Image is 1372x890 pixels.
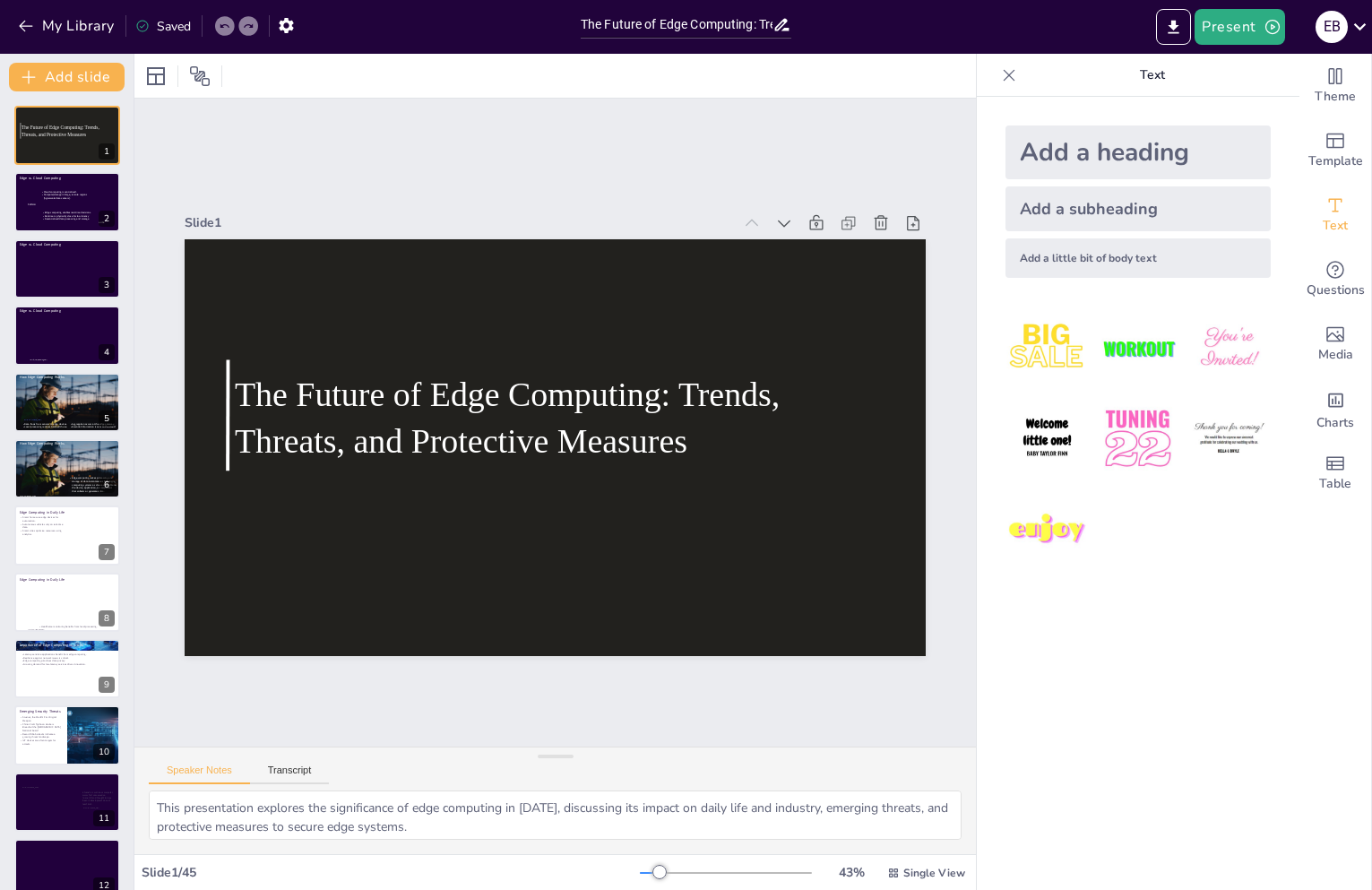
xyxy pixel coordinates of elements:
[14,239,120,298] div: 3
[22,530,61,536] span: Smart cities optimize resources using analytics.
[14,505,120,565] div: 7
[20,709,62,714] p: Emerging Security Threats
[1096,307,1179,390] img: 2.jpeg
[1316,413,1354,433] span: Charts
[21,660,116,663] p: Edge computing prioritizes data privacy.
[149,765,250,784] button: Speaker Notes
[40,193,90,199] p: Compute/storage in large, remote regions (hyperscale data centers).
[28,628,32,630] span: source:
[93,744,115,760] div: 10
[1318,345,1353,365] span: Media
[1316,9,1348,45] button: e b
[20,175,61,179] span: Edge vs. Cloud Computing
[1307,281,1365,300] span: Questions
[14,705,120,765] div: 10
[1299,441,1371,505] div: Add a table
[20,375,64,379] span: How Edge Computing Works
[20,309,61,314] span: Edge vs. Cloud Computing
[1005,125,1271,179] div: Add a heading
[1005,307,1089,390] img: 1.jpeg
[24,425,66,428] span: Local processing reduces bandwidth use.
[87,807,99,808] span: [URL][DOMAIN_NAME]
[830,864,873,881] div: 43 %
[20,442,64,446] span: How Edge Computing Works
[20,510,67,515] p: Edge Computing in Daily Life
[903,866,965,880] span: Single View
[28,203,35,206] span: CLOUD
[1308,151,1363,171] span: Template
[20,715,62,722] p: Stuxnet, the World's First Digital Weapon
[189,65,211,87] span: Position
[1005,186,1271,231] div: Add a subheading
[99,610,115,626] div: 8
[1315,87,1356,107] span: Theme
[82,791,112,805] p: Stuxnet is a malicious computer worm first uncovered on [DATE],[2] and thought to have been in de...
[1005,488,1089,572] img: 7.jpeg
[1299,54,1371,118] div: Change the overall theme
[1299,183,1371,247] div: Add text boxes
[185,214,732,231] div: Slide 1
[26,786,39,788] span: [URL][DOMAIN_NAME]
[1023,54,1281,97] p: Text
[14,773,120,832] div: 11
[30,359,47,361] span: source: [URL][DOMAIN_NAME]
[14,106,120,165] div: 1
[20,722,62,731] p: China’s Salt Typhoon Hackers Breached the [DEMOGRAPHIC_DATA] National Guard
[14,373,120,432] div: 5
[14,306,120,365] div: 4
[1187,307,1271,390] img: 3.jpeg
[22,523,63,529] span: Autonomous vehicles rely on real-time data.
[93,810,115,826] div: 11
[99,143,115,160] div: 1
[83,807,87,808] span: source:
[1299,247,1371,312] div: Get real-time input from your audience
[1316,11,1348,43] div: e b
[72,422,114,426] span: Aggregation occurs at the edge gateway.
[1096,397,1179,480] img: 5.jpeg
[1319,474,1351,494] span: Table
[142,62,170,91] div: Layout
[149,791,962,840] textarea: This presentation explores the significance of edge computing in [DATE], discussing its impact on...
[20,242,61,246] span: Edge vs. Cloud Computing
[24,422,66,426] span: Data flows from sensors to edge devices.
[13,12,122,40] button: My Library
[22,786,26,788] span: source:
[99,544,115,560] div: 7
[1005,238,1271,278] div: Add a little bit of body text
[20,739,62,745] p: IoT devices are often targets for attacks.
[1299,312,1371,376] div: Add images, graphics, shapes or video
[24,419,41,420] span: source: [URL][DOMAIN_NAME]
[69,477,116,493] p: Edge computing makes processing and storage of data instantaneous by bringing computing systems a...
[235,370,876,465] p: The Future of Edge Computing: Trends, Threats, and Protective Measures
[21,653,116,657] p: Latency-sensitive applications benefit from edge computing.
[1323,216,1348,236] span: Text
[20,496,36,497] span: source: [URL][DOMAIN_NAME]
[99,344,115,360] div: 4
[22,125,113,138] p: The Future of Edge Computing: Trends, Threats, and Protective Measures
[142,864,640,881] div: Slide 1 / 45
[72,425,115,428] span: Essential information is sent to the cloud.
[20,643,83,647] span: Importance of Edge Computing in [DATE]
[14,439,120,498] div: 6
[99,277,115,293] div: 3
[44,190,77,194] span: Cloud computing is centralized.
[21,663,116,667] p: Growing demand for low-latency services drives innovation.
[32,628,45,630] span: [URL][DOMAIN_NAME]
[39,625,102,628] p: Healthcare monitoring benefits from local processing.
[1187,397,1271,480] img: 6.jpeg
[99,211,115,227] div: 2
[14,172,120,231] div: 2
[41,214,94,218] p: Runtime is physically close for low latency
[14,639,120,698] div: 9
[41,217,94,220] p: Decentralized data processing and storage
[99,477,115,493] div: 6
[45,211,91,214] span: Edge computing enables real-time decisions.
[20,576,67,582] p: Edge Computing in Daily Life
[20,731,62,738] p: Record DDoS attacks indicate a growing threat landscape.
[14,573,120,632] div: 8
[99,410,115,427] div: 5
[9,63,125,91] button: Add slide
[99,677,115,693] div: 9
[135,18,191,35] div: Saved
[1299,118,1371,183] div: Add ready made slides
